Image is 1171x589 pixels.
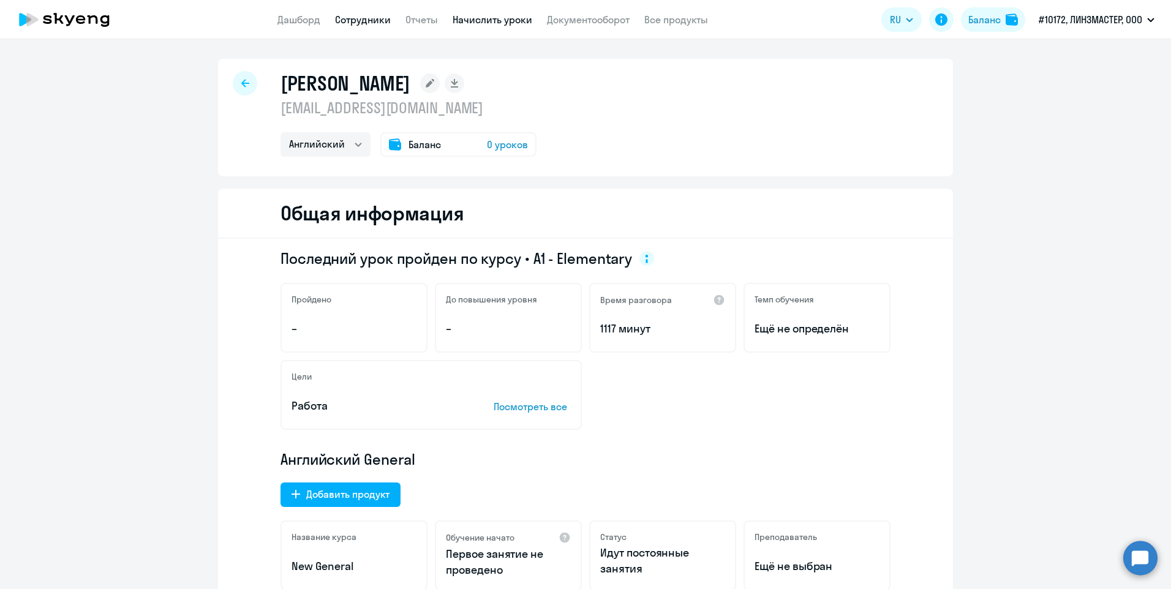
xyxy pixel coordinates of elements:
h5: Статус [600,531,627,542]
p: [EMAIL_ADDRESS][DOMAIN_NAME] [281,98,537,118]
span: RU [890,12,901,27]
button: #10172, ЛИНЗМАСТЕР, ООО [1033,5,1161,34]
h5: Пройдено [292,294,331,305]
a: Начислить уроки [453,13,532,26]
h5: Преподаватель [755,531,817,542]
p: Работа [292,398,456,414]
a: Отчеты [405,13,438,26]
div: Баланс [968,12,1001,27]
p: Посмотреть все [494,399,571,414]
p: Идут постоянные занятия [600,545,725,577]
a: Документооборот [547,13,630,26]
button: Балансbalance [961,7,1025,32]
h2: Общая информация [281,201,464,225]
p: Ещё не выбран [755,558,879,574]
img: balance [1006,13,1018,26]
a: Дашборд [277,13,320,26]
span: 0 уроков [487,137,528,152]
h5: Обучение начато [446,532,514,543]
h5: Темп обучения [755,294,814,305]
a: Сотрудники [335,13,391,26]
p: New General [292,558,416,574]
div: Добавить продукт [306,487,390,501]
a: Все продукты [644,13,708,26]
p: – [292,321,416,337]
h5: Цели [292,371,312,382]
button: Добавить продукт [281,482,401,507]
span: Ещё не определён [755,321,879,337]
h1: [PERSON_NAME] [281,71,410,96]
p: Первое занятие не проведено [446,546,571,578]
p: 1117 минут [600,321,725,337]
h5: Название курса [292,531,356,542]
span: Последний урок пройден по курсу • A1 - Elementary [281,249,632,268]
p: – [446,321,571,337]
span: Английский General [281,449,415,469]
button: RU [881,7,922,32]
p: #10172, ЛИНЗМАСТЕР, ООО [1039,12,1142,27]
h5: Время разговора [600,294,672,306]
h5: До повышения уровня [446,294,537,305]
span: Баланс [409,137,441,152]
